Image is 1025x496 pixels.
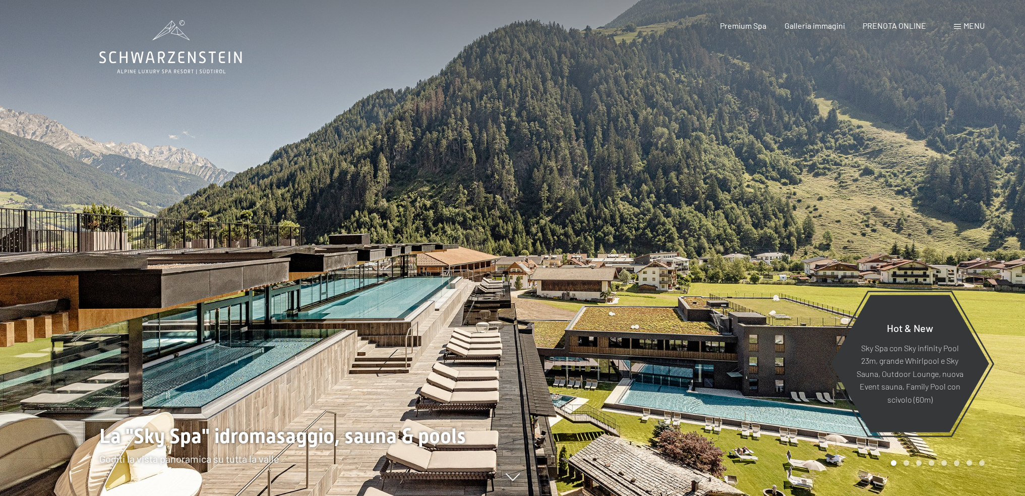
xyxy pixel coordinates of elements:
span: Hot & New [887,321,933,334]
a: PRENOTA ONLINE [863,21,926,30]
a: Galleria immagini [785,21,845,30]
div: Carousel Page 3 [916,460,922,466]
div: Carousel Page 8 [979,460,985,466]
a: Hot & New Sky Spa con Sky infinity Pool 23m, grande Whirlpool e Sky Sauna, Outdoor Lounge, nuova ... [830,294,990,433]
div: Carousel Page 1 (Current Slide) [891,460,896,466]
div: Carousel Page 2 [903,460,909,466]
div: Carousel Page 7 [967,460,972,466]
p: Sky Spa con Sky infinity Pool 23m, grande Whirlpool e Sky Sauna, Outdoor Lounge, nuova Event saun... [855,341,964,406]
div: Carousel Page 6 [954,460,959,466]
div: Carousel Page 5 [941,460,947,466]
a: Premium Spa [720,21,766,30]
span: Menu [963,21,985,30]
div: Carousel Pagination [887,460,985,466]
div: Carousel Page 4 [929,460,934,466]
